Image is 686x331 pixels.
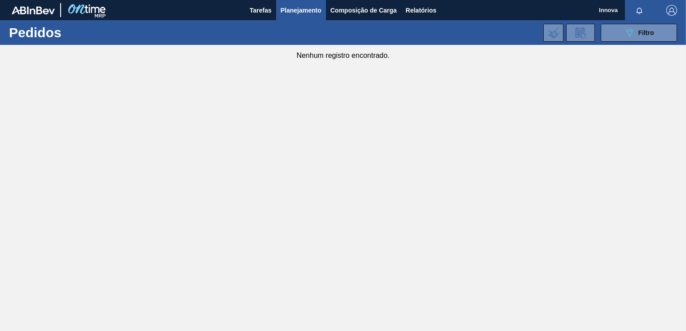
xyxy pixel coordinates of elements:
button: Notificações [625,4,654,17]
span: Tarefas [250,5,272,16]
span: Filtro [638,29,654,36]
span: Composição de Carga [330,5,397,16]
button: Filtro [601,24,677,42]
div: Solicitação de Revisão de Pedidos [566,24,595,42]
img: Logout [666,5,677,16]
span: Planejamento [281,5,321,16]
span: Relatórios [406,5,436,16]
h1: Pedidos [9,27,138,38]
img: TNhmsLtSVTkK8tSr43FrP2fwEKptu5GPRR3wAAAABJRU5ErkJggg== [12,6,55,14]
div: Importar Negociações dos Pedidos [543,24,563,42]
